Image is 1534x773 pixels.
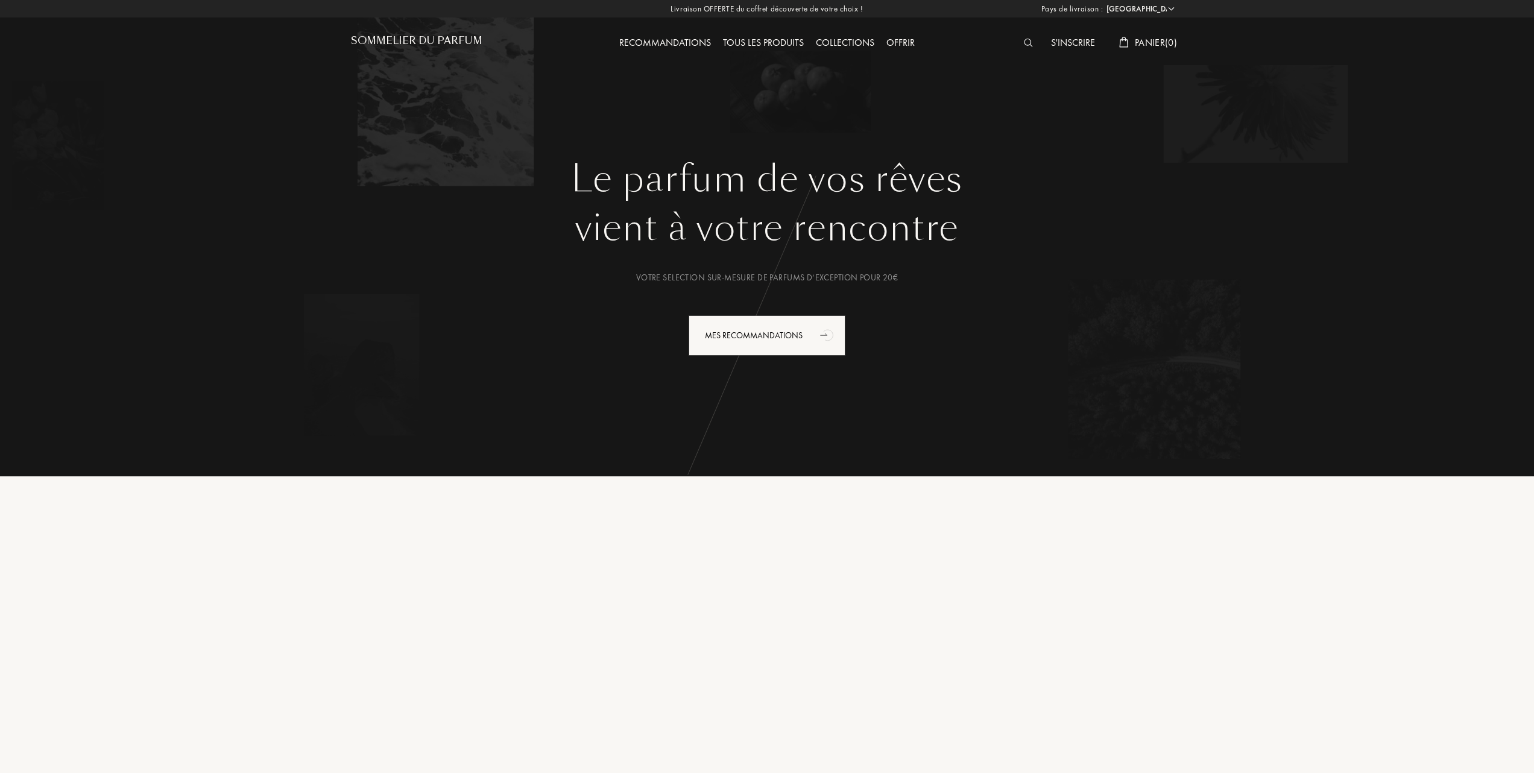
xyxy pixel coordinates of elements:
[1167,4,1176,13] img: arrow_w.png
[360,271,1174,284] div: Votre selection sur-mesure de parfums d’exception pour 20€
[880,36,921,51] div: Offrir
[613,36,717,51] div: Recommandations
[613,36,717,49] a: Recommandations
[1024,39,1033,47] img: search_icn_white.svg
[351,35,482,51] a: Sommelier du Parfum
[1041,3,1103,15] span: Pays de livraison :
[689,315,845,356] div: Mes Recommandations
[1045,36,1101,51] div: S'inscrire
[880,36,921,49] a: Offrir
[810,36,880,51] div: Collections
[351,35,482,46] h1: Sommelier du Parfum
[360,201,1174,255] div: vient à votre rencontre
[680,315,854,356] a: Mes Recommandationsanimation
[717,36,810,49] a: Tous les produits
[810,36,880,49] a: Collections
[1135,36,1177,49] span: Panier ( 0 )
[1045,36,1101,49] a: S'inscrire
[816,323,840,347] div: animation
[360,157,1174,201] h1: Le parfum de vos rêves
[1119,37,1129,48] img: cart_white.svg
[717,36,810,51] div: Tous les produits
